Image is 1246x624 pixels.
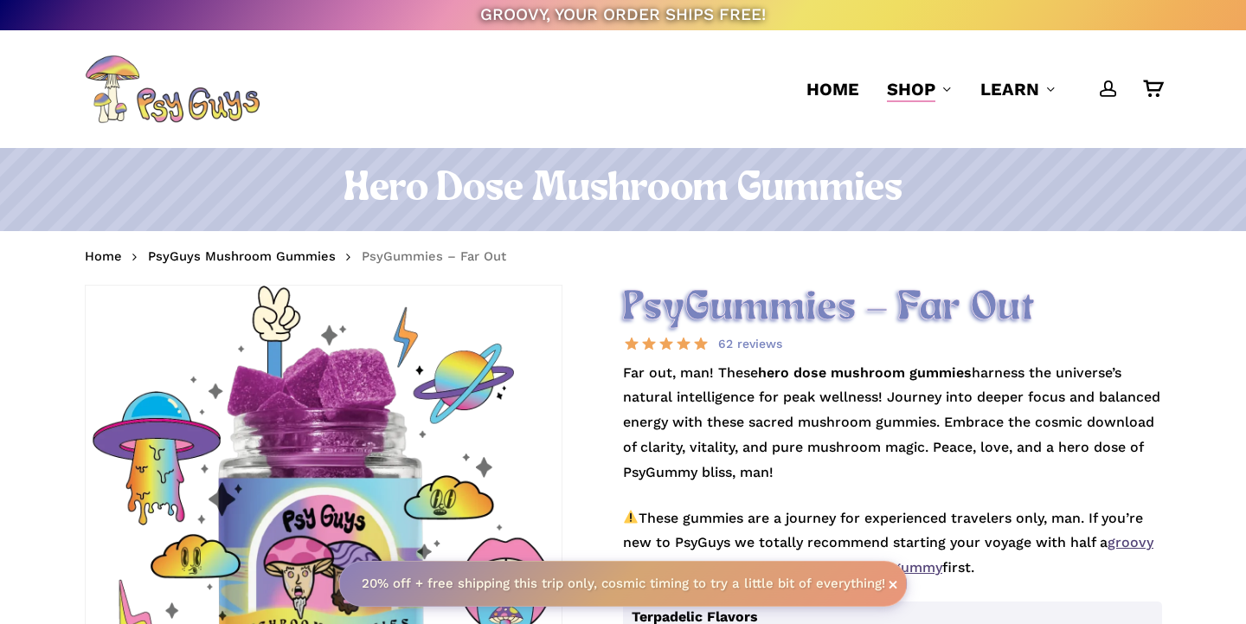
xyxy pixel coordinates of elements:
img: PsyGuys [85,55,260,124]
span: Learn [980,79,1039,100]
span: PsyGummies – Far Out [362,248,506,264]
a: Learn [980,77,1057,101]
span: Shop [887,79,935,100]
span: × [888,575,898,592]
a: Home [806,77,859,101]
img: ⚠️ [624,510,638,524]
p: Far out, man! These harness the universe’s natural intelligence for peak wellness! Journey into d... [623,361,1162,506]
span: Home [806,79,859,100]
a: PsyGuys Mushroom Gummies [148,248,336,265]
strong: hero dose mushroom gummies [758,364,972,381]
nav: Main Menu [793,30,1162,148]
a: vibe gummy [861,559,942,576]
h1: Hero Dose Mushroom Gummies [85,165,1162,214]
h2: PsyGummies – Far Out [623,285,1162,332]
strong: 20% off + free shipping this trip only, cosmic timing to try a little bit of everything! [362,576,885,591]
a: Shop [887,77,953,101]
a: Cart [1143,80,1162,99]
p: These gummies are a journey for experienced travelers only, man. If you’re new to PsyGuys we tota... [623,506,1162,601]
a: Home [85,248,122,265]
